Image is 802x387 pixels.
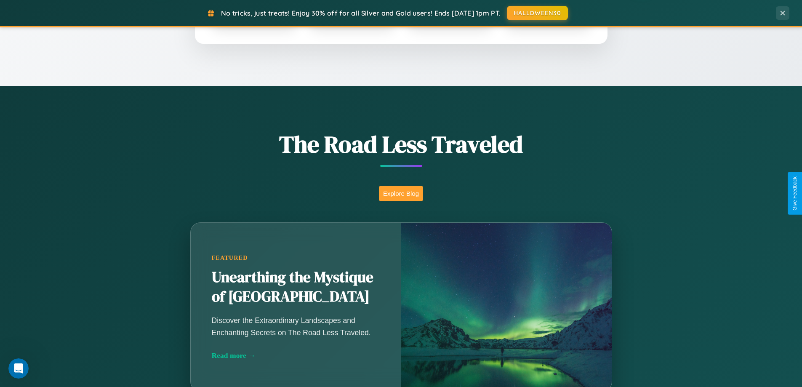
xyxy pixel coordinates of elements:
h1: The Road Less Traveled [149,128,654,160]
span: No tricks, just treats! Enjoy 30% off for all Silver and Gold users! Ends [DATE] 1pm PT. [221,9,501,17]
p: Discover the Extraordinary Landscapes and Enchanting Secrets on The Road Less Traveled. [212,315,380,338]
div: Give Feedback [792,176,798,211]
div: Featured [212,254,380,262]
button: HALLOWEEN30 [507,6,568,20]
iframe: Intercom live chat [8,358,29,379]
button: Explore Blog [379,186,423,201]
div: Read more → [212,351,380,360]
h2: Unearthing the Mystique of [GEOGRAPHIC_DATA] [212,268,380,307]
